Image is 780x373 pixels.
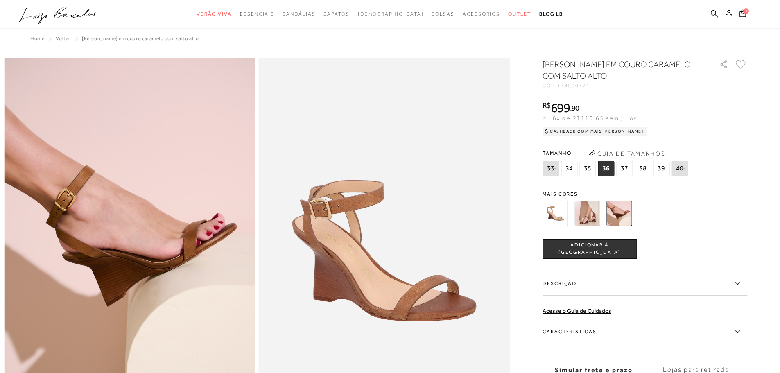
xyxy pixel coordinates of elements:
[671,161,688,176] span: 40
[543,239,637,259] button: ADICIONAR À [GEOGRAPHIC_DATA]
[653,161,669,176] span: 39
[543,102,551,109] i: R$
[737,9,748,20] button: 1
[743,8,749,14] span: 1
[543,127,647,136] div: Cashback com Mais [PERSON_NAME]
[543,320,747,344] label: Características
[543,201,568,226] img: SANDÁLIA ANABELA EM COURO BEGE FENDI COM SALTO ALTO
[463,7,500,22] a: categoryNavScreenReaderText
[543,115,637,121] span: ou 6x de R$116,65 sem juros
[543,242,636,256] span: ADICIONAR À [GEOGRAPHIC_DATA]
[616,161,633,176] span: 37
[508,11,531,17] span: Outlet
[240,11,274,17] span: Essenciais
[543,192,747,197] span: Mais cores
[543,83,706,88] div: CÓD:
[543,161,559,176] span: 33
[463,11,500,17] span: Acessórios
[557,83,590,88] span: 134000371
[543,59,696,81] h1: [PERSON_NAME] EM COURO CARAMELO COM SALTO ALTO
[358,7,424,22] a: noSubCategoriesText
[635,161,651,176] span: 38
[606,201,632,226] img: SANDÁLIA ANABELA EM COURO CARAMELO COM SALTO ALTO
[56,36,70,41] a: Voltar
[197,11,232,17] span: Verão Viva
[574,201,600,226] img: SANDÁLIA ANABELA EM COURO CAFÉ COM SALTO ALTO
[240,7,274,22] a: categoryNavScreenReaderText
[551,100,570,115] span: 699
[283,7,315,22] a: categoryNavScreenReaderText
[30,36,44,41] a: Home
[570,104,579,112] i: ,
[539,7,563,22] a: BLOG LB
[579,161,596,176] span: 35
[323,11,349,17] span: Sapatos
[283,11,315,17] span: Sandálias
[539,11,563,17] span: BLOG LB
[323,7,349,22] a: categoryNavScreenReaderText
[543,307,611,314] a: Acesse o Guia de Cuidados
[586,147,668,160] button: Guia de Tamanhos
[432,7,454,22] a: categoryNavScreenReaderText
[432,11,454,17] span: Bolsas
[82,36,199,41] span: [PERSON_NAME] EM COURO CARAMELO COM SALTO ALTO
[197,7,232,22] a: categoryNavScreenReaderText
[508,7,531,22] a: categoryNavScreenReaderText
[543,147,690,159] span: Tamanho
[543,272,747,296] label: Descrição
[561,161,577,176] span: 34
[598,161,614,176] span: 36
[572,104,579,112] span: 90
[358,11,424,17] span: [DEMOGRAPHIC_DATA]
